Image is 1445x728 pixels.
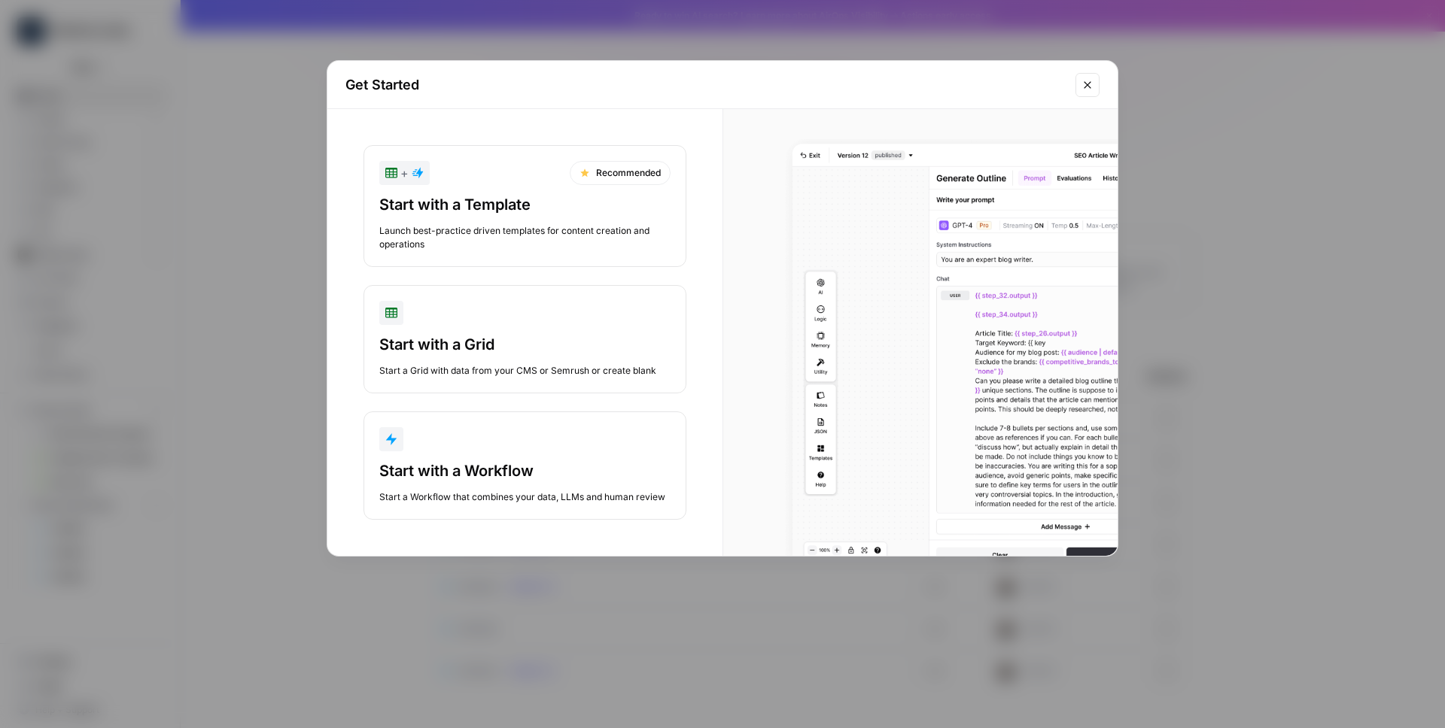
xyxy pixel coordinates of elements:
[379,460,671,481] div: Start with a Workflow
[379,490,671,504] div: Start a Workflow that combines your data, LLMs and human review
[379,194,671,215] div: Start with a Template
[570,161,671,185] div: Recommended
[1075,73,1100,97] button: Close modal
[379,224,671,251] div: Launch best-practice driven templates for content creation and operations
[379,364,671,378] div: Start a Grid with data from your CMS or Semrush or create blank
[379,334,671,355] div: Start with a Grid
[345,74,1066,96] h2: Get Started
[364,145,686,267] button: +RecommendedStart with a TemplateLaunch best-practice driven templates for content creation and o...
[385,164,424,182] div: +
[364,285,686,393] button: Start with a GridStart a Grid with data from your CMS or Semrush or create blank
[364,411,686,520] button: Start with a WorkflowStart a Workflow that combines your data, LLMs and human review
